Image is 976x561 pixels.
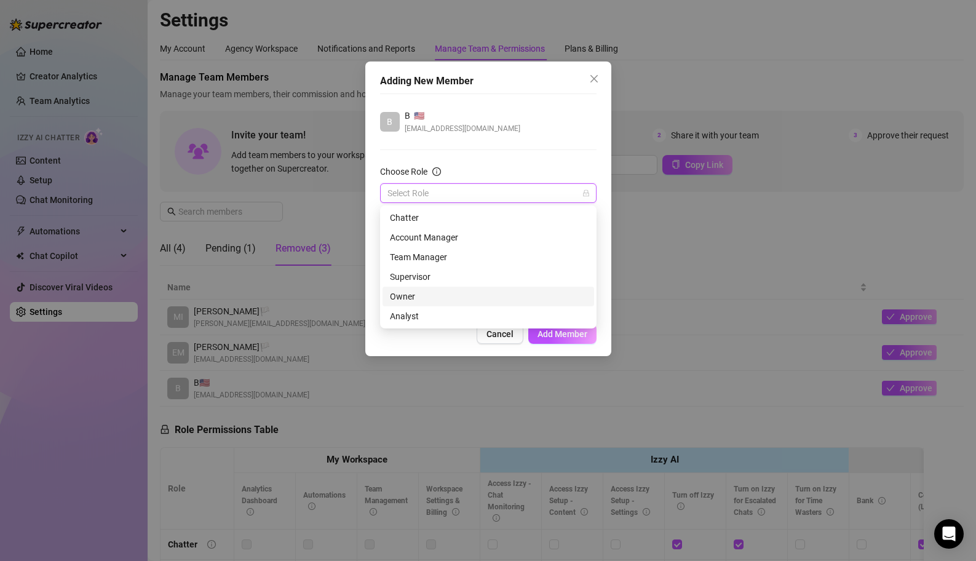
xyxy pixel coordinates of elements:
span: B [405,109,410,122]
span: Add Member [538,329,587,339]
div: Analyst [390,309,587,323]
div: Team Manager [383,247,594,267]
div: Supervisor [390,270,587,284]
div: Account Manager [383,228,594,247]
div: Owner [390,290,587,303]
div: 🇺🇸 [405,109,520,122]
div: Owner [383,287,594,306]
div: Team Manager [390,250,587,264]
button: Add Member [528,324,597,344]
div: Adding New Member [380,74,597,89]
span: Cancel [486,329,514,339]
span: lock [582,189,590,197]
div: Chatter [390,211,587,225]
div: Supervisor [383,267,594,287]
div: Chatter [383,208,594,228]
div: Open Intercom Messenger [934,519,964,549]
span: close [589,74,599,84]
div: Analyst [383,306,594,326]
span: [EMAIL_ADDRESS][DOMAIN_NAME] [405,122,520,135]
span: info-circle [432,167,441,176]
span: B [387,115,392,129]
span: Close [584,74,604,84]
button: Close [584,69,604,89]
div: Choose Role [380,165,427,178]
button: Cancel [477,324,523,344]
div: Account Manager [390,231,587,244]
